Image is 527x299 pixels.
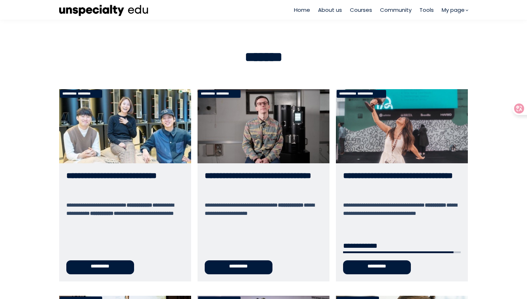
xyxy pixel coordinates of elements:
span: My page [442,6,465,14]
a: Tools [419,6,434,14]
a: My page [442,6,468,14]
a: Courses [350,6,372,14]
img: ec8cb47d53a36d742fcbd71bcb90b6e6.png [59,3,149,16]
a: Community [380,6,412,14]
a: Home [294,6,310,14]
a: About us [318,6,342,14]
